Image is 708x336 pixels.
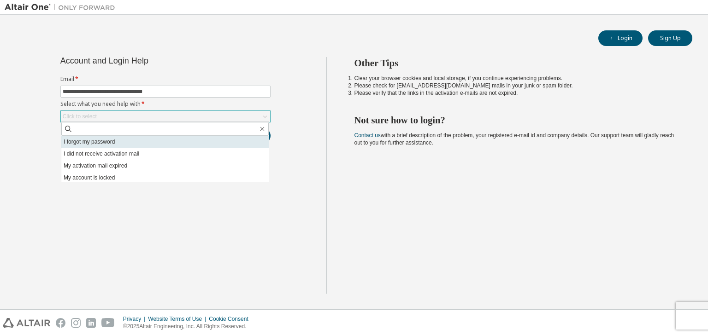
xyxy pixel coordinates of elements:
img: altair_logo.svg [3,318,50,328]
img: facebook.svg [56,318,65,328]
div: Privacy [123,315,148,323]
div: Website Terms of Use [148,315,209,323]
button: Login [598,30,643,46]
button: Sign Up [648,30,692,46]
img: instagram.svg [71,318,81,328]
label: Email [60,75,271,83]
img: Altair One [5,3,120,12]
label: Select what you need help with [60,100,271,108]
p: © 2025 Altair Engineering, Inc. All Rights Reserved. [123,323,254,330]
div: Click to select [61,111,270,122]
img: youtube.svg [101,318,115,328]
div: Click to select [63,113,97,120]
h2: Not sure how to login? [354,114,676,126]
li: Please verify that the links in the activation e-mails are not expired. [354,89,676,97]
li: Please check for [EMAIL_ADDRESS][DOMAIN_NAME] mails in your junk or spam folder. [354,82,676,89]
h2: Other Tips [354,57,676,69]
div: Cookie Consent [209,315,254,323]
img: linkedin.svg [86,318,96,328]
div: Account and Login Help [60,57,229,64]
span: with a brief description of the problem, your registered e-mail id and company details. Our suppo... [354,132,674,146]
li: I forgot my password [61,136,269,148]
li: Clear your browser cookies and local storage, if you continue experiencing problems. [354,75,676,82]
a: Contact us [354,132,381,139]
